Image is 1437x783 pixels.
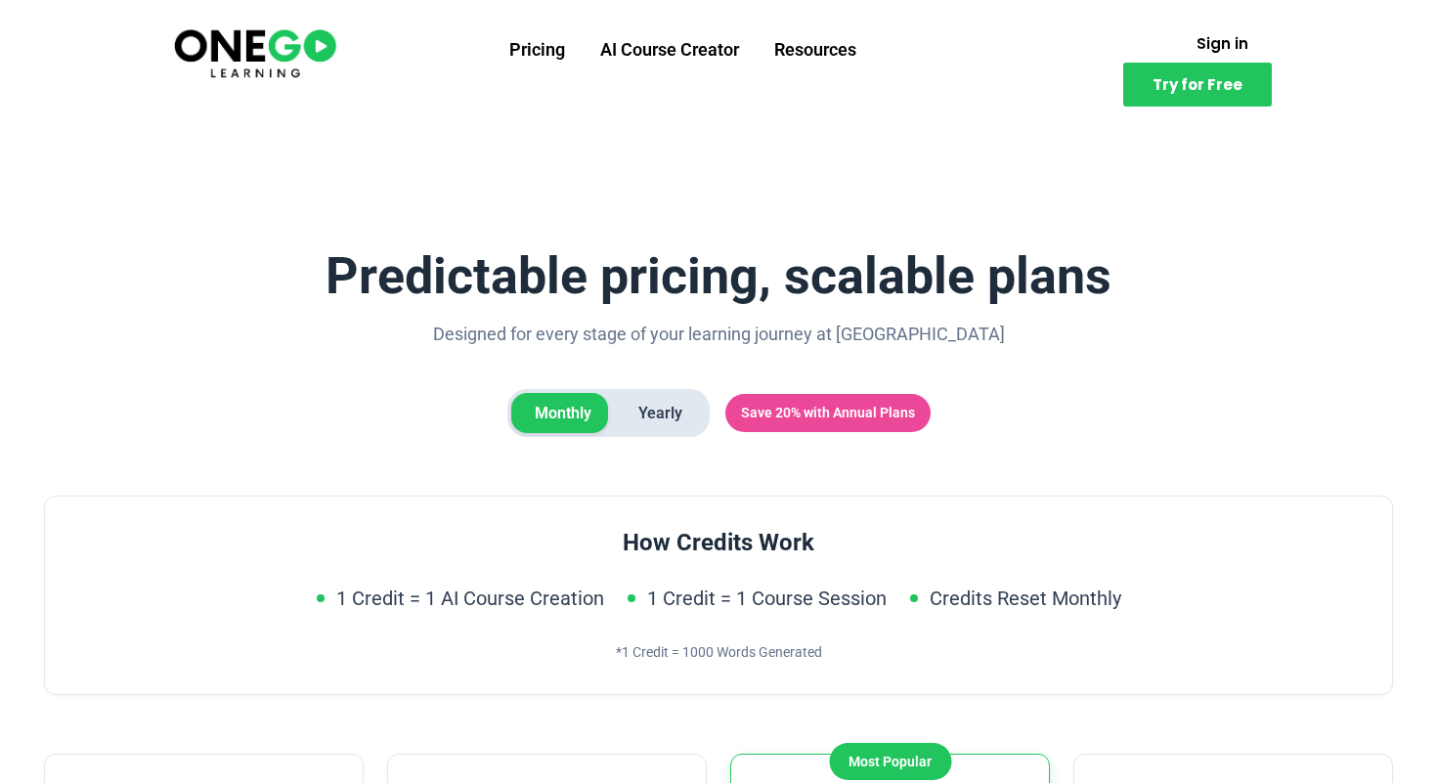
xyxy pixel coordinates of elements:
[44,248,1393,304] h1: Predictable pricing, scalable plans
[76,528,1361,558] h3: How Credits Work
[615,393,706,434] span: Yearly
[757,24,874,75] a: Resources
[511,393,615,434] span: Monthly
[725,394,931,431] span: Save 20% with Annual Plans
[647,583,887,614] span: 1 Credit = 1 Course Session
[336,583,604,614] span: 1 Credit = 1 AI Course Creation
[76,641,1361,663] div: *1 Credit = 1000 Words Generated
[401,320,1036,350] p: Designed for every stage of your learning journey at [GEOGRAPHIC_DATA]
[1123,63,1272,107] a: Try for Free
[583,24,757,75] a: AI Course Creator
[1153,77,1242,92] span: Try for Free
[1173,24,1272,63] a: Sign in
[1197,36,1248,51] span: Sign in
[930,583,1121,614] span: Credits Reset Monthly
[492,24,583,75] a: Pricing
[829,743,951,780] div: Most Popular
